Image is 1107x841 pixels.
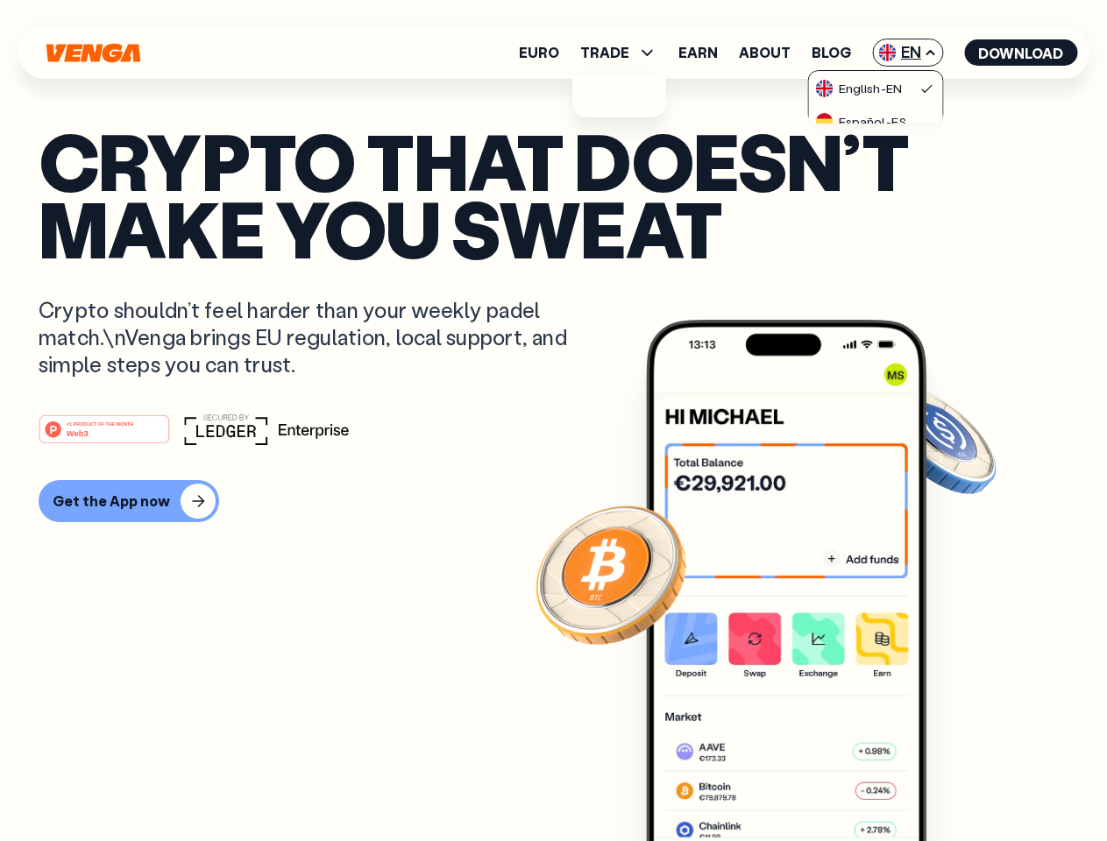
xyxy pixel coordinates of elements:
div: English - EN [816,80,902,97]
img: flag-uk [878,44,896,61]
a: Blog [812,46,851,60]
a: About [739,46,791,60]
a: #1 PRODUCT OF THE MONTHWeb3 [39,425,170,448]
span: TRADE [580,46,629,60]
a: flag-esEspañol-ES [809,104,942,138]
img: USDC coin [874,377,1000,503]
button: Get the App now [39,480,219,522]
img: Bitcoin [532,495,690,653]
div: Get the App now [53,492,170,510]
p: Crypto shouldn’t feel harder than your weekly padel match.\nVenga brings EU regulation, local sup... [39,296,593,378]
a: flag-ukEnglish-EN [809,71,942,104]
p: Crypto that doesn’t make you sweat [39,127,1068,261]
div: Español - ES [816,113,906,131]
svg: Home [44,43,142,63]
tspan: Web3 [67,428,89,437]
button: Download [964,39,1077,66]
span: TRADE [580,42,657,63]
tspan: #1 PRODUCT OF THE MONTH [67,420,133,426]
img: flag-uk [816,80,834,97]
a: Euro [519,46,559,60]
span: EN [872,39,943,67]
img: flag-es [816,113,834,131]
a: Get the App now [39,480,1068,522]
a: Earn [678,46,718,60]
